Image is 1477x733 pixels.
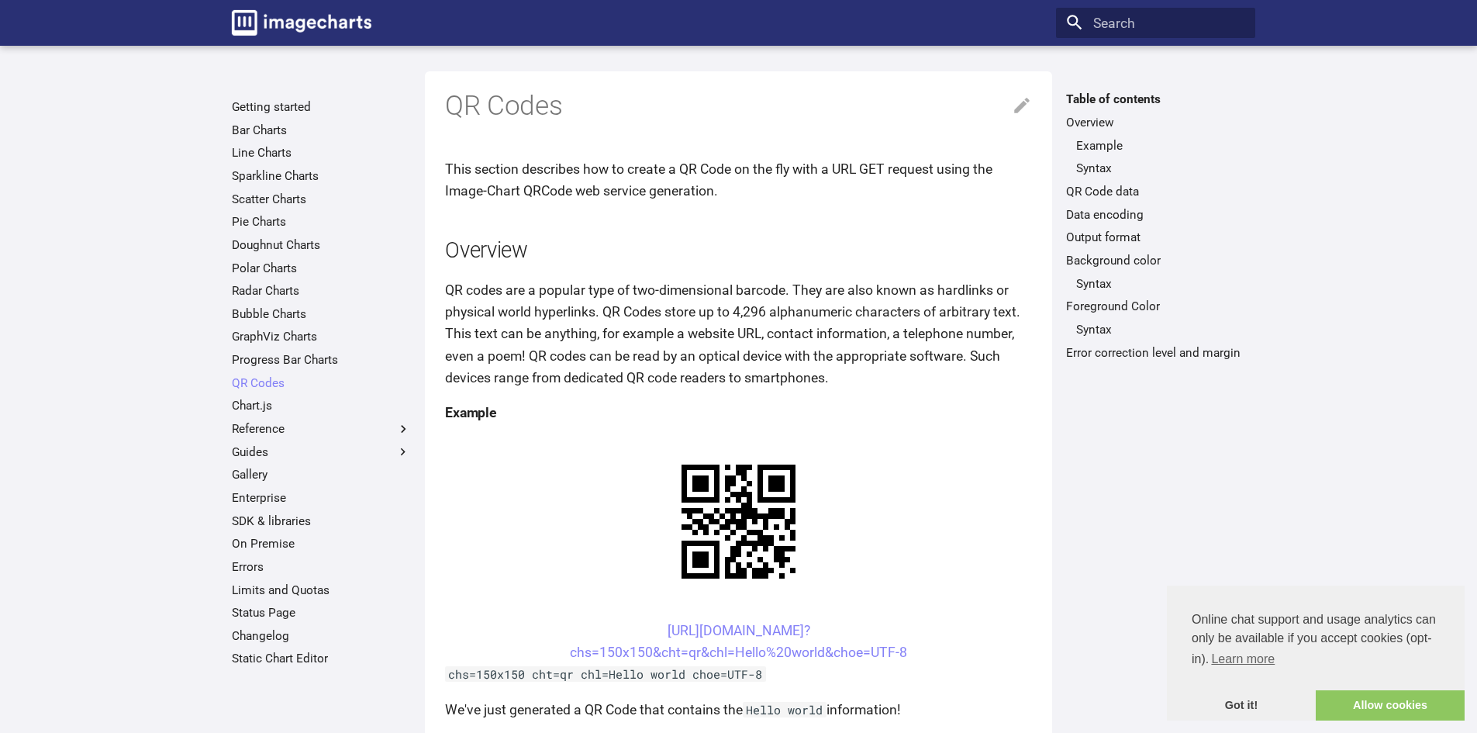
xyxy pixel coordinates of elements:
nav: Overview [1066,138,1245,177]
nav: Foreground Color [1066,322,1245,337]
a: Line Charts [232,145,411,161]
a: Radar Charts [232,283,411,299]
a: Bar Charts [232,123,411,138]
a: dismiss cookie message [1167,690,1316,721]
a: Errors [232,559,411,575]
a: Progress Bar Charts [232,352,411,368]
h4: Example [445,402,1032,424]
label: Table of contents [1056,92,1255,107]
a: GraphViz Charts [232,329,411,344]
a: allow cookies [1316,690,1465,721]
span: Online chat support and usage analytics can only be available if you accept cookies (opt-in). [1192,610,1440,671]
h2: Overview [445,236,1032,266]
img: logo [232,10,371,36]
a: Sparkline Charts [232,168,411,184]
code: Hello world [743,702,826,717]
nav: Background color [1066,276,1245,292]
p: QR codes are a popular type of two-dimensional barcode. They are also known as hardlinks or physi... [445,279,1032,389]
code: chs=150x150 cht=qr chl=Hello world choe=UTF-8 [445,666,766,682]
a: Scatter Charts [232,192,411,207]
a: Chart.js [232,398,411,413]
a: Enterprise [232,490,411,506]
a: QR Codes [232,375,411,391]
a: Image-Charts documentation [225,3,378,42]
a: Getting started [232,99,411,115]
a: Doughnut Charts [232,237,411,253]
a: Example [1076,138,1245,154]
a: Syntax [1076,161,1245,176]
a: Foreground Color [1066,299,1245,314]
a: Changelog [232,628,411,644]
a: Pie Charts [232,214,411,230]
a: Error correction level and margin [1066,345,1245,361]
a: QR Code data [1066,184,1245,199]
img: chart [654,437,823,606]
label: Reference [232,421,411,437]
p: This section describes how to create a QR Code on the fly with a URL GET request using the Image-... [445,158,1032,202]
a: Static Chart Editor [232,651,411,666]
a: Syntax [1076,276,1245,292]
a: Syntax [1076,322,1245,337]
a: Data encoding [1066,207,1245,223]
label: Guides [232,444,411,460]
a: On Premise [232,536,411,551]
a: learn more about cookies [1209,648,1277,671]
a: Gallery [232,467,411,482]
nav: Table of contents [1056,92,1255,360]
a: Output format [1066,230,1245,245]
a: Polar Charts [232,261,411,276]
div: cookieconsent [1167,586,1465,721]
a: Overview [1066,115,1245,130]
a: SDK & libraries [232,513,411,529]
h1: QR Codes [445,88,1032,124]
a: Limits and Quotas [232,583,411,598]
a: Status Page [232,605,411,621]
p: We've just generated a QR Code that contains the information! [445,699,1032,721]
input: Search [1056,8,1255,39]
a: Bubble Charts [232,306,411,322]
a: Background color [1066,253,1245,268]
a: [URL][DOMAIN_NAME]?chs=150x150&cht=qr&chl=Hello%20world&choe=UTF-8 [570,623,907,660]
